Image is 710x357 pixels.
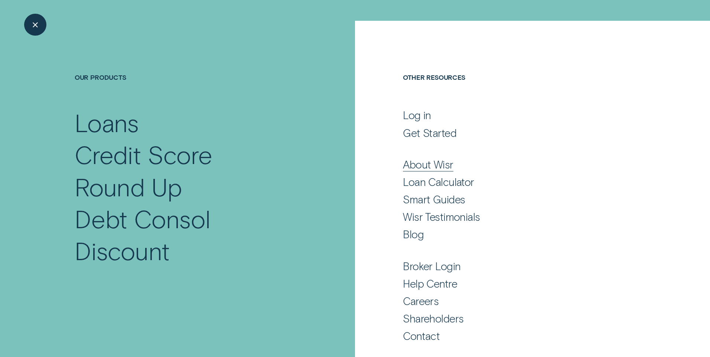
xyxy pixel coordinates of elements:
a: Broker Login [403,259,635,273]
div: Round Up [75,171,182,203]
a: Smart Guides [403,193,635,206]
div: Wisr Testimonials [403,210,480,223]
div: Loans [75,107,139,138]
button: Close Menu [24,14,46,36]
div: Careers [403,294,439,308]
div: About Wisr [403,158,453,171]
div: Smart Guides [403,193,465,206]
div: Shareholders [403,312,463,325]
div: Blog [403,227,424,241]
a: Get Started [403,126,635,140]
a: Loan Calculator [403,175,635,189]
div: Log in [403,108,431,122]
a: Contact [403,329,635,343]
a: Wisr Testimonials [403,210,635,223]
h4: Our Products [75,73,303,107]
a: Careers [403,294,635,308]
div: Loan Calculator [403,175,474,189]
a: About Wisr [403,158,635,171]
a: Loans [75,107,303,138]
a: Blog [403,227,635,241]
a: Debt Consol Discount [75,203,303,267]
h4: Other Resources [403,73,635,107]
a: Shareholders [403,312,635,325]
a: Credit Score [75,138,303,170]
div: Get Started [403,126,456,140]
div: Contact [403,329,440,343]
a: Help Centre [403,277,635,290]
a: Log in [403,108,635,122]
div: Credit Score [75,138,212,170]
div: Help Centre [403,277,457,290]
a: Round Up [75,171,303,203]
div: Broker Login [403,259,460,273]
